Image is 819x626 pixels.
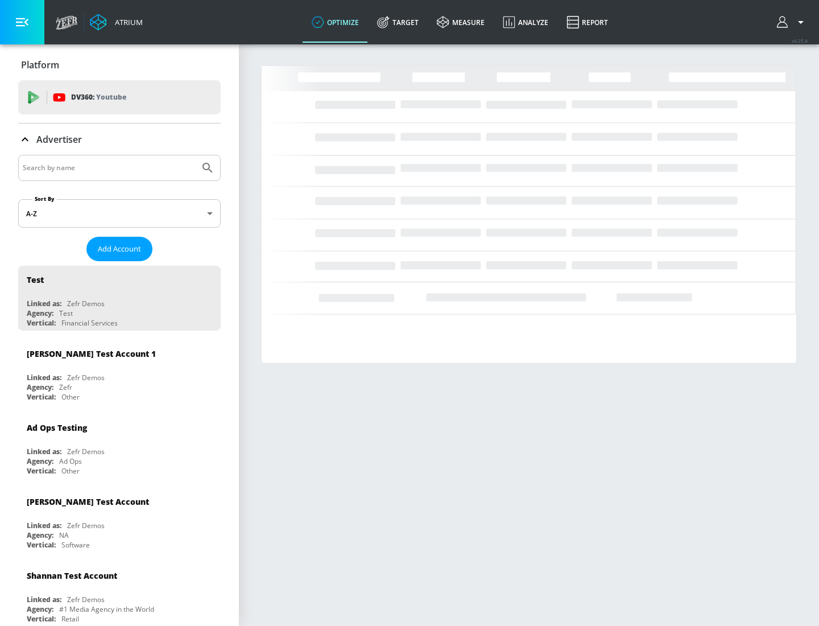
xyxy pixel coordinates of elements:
div: TestLinked as:Zefr DemosAgency:TestVertical:Financial Services [18,266,221,331]
a: Target [368,2,428,43]
div: Zefr Demos [67,373,105,382]
div: Zefr Demos [67,521,105,530]
div: Test [27,274,44,285]
div: Vertical: [27,318,56,328]
div: Atrium [110,17,143,27]
div: Software [61,540,90,550]
div: Retail [61,614,79,624]
a: measure [428,2,494,43]
button: Add Account [86,237,152,261]
a: optimize [303,2,368,43]
div: Vertical: [27,466,56,476]
div: Test [59,308,73,318]
div: Financial Services [61,318,118,328]
div: Agency: [27,530,53,540]
div: Ad Ops [59,456,82,466]
div: Ad Ops TestingLinked as:Zefr DemosAgency:Ad OpsVertical:Other [18,414,221,479]
div: Agency: [27,604,53,614]
span: v 4.25.4 [792,38,808,44]
p: Platform [21,59,59,71]
div: Platform [18,49,221,81]
div: Advertiser [18,123,221,155]
a: Report [557,2,617,43]
div: A-Z [18,199,221,228]
div: Linked as: [27,447,61,456]
p: DV360: [71,91,126,104]
div: Shannan Test Account [27,570,117,581]
div: Vertical: [27,392,56,402]
div: NA [59,530,69,540]
div: [PERSON_NAME] Test Account [27,496,149,507]
div: #1 Media Agency in the World [59,604,154,614]
div: [PERSON_NAME] Test Account 1 [27,348,156,359]
div: Linked as: [27,373,61,382]
div: Other [61,466,80,476]
div: Zefr Demos [67,595,105,604]
div: Ad Ops Testing [27,422,87,433]
div: Agency: [27,308,53,318]
div: Zefr Demos [67,447,105,456]
div: Linked as: [27,521,61,530]
p: Youtube [96,91,126,103]
div: [PERSON_NAME] Test Account 1Linked as:Zefr DemosAgency:ZefrVertical:Other [18,340,221,405]
div: DV360: Youtube [18,80,221,114]
a: Analyze [494,2,557,43]
a: Atrium [90,14,143,31]
div: Vertical: [27,614,56,624]
div: [PERSON_NAME] Test AccountLinked as:Zefr DemosAgency:NAVertical:Software [18,488,221,553]
input: Search by name [23,160,195,175]
div: Agency: [27,456,53,466]
div: Linked as: [27,595,61,604]
div: Agency: [27,382,53,392]
div: Zefr [59,382,72,392]
div: Zefr Demos [67,299,105,308]
div: Linked as: [27,299,61,308]
div: Other [61,392,80,402]
p: Advertiser [36,133,82,146]
div: Vertical: [27,540,56,550]
span: Add Account [98,242,141,256]
label: Sort By [32,195,57,203]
